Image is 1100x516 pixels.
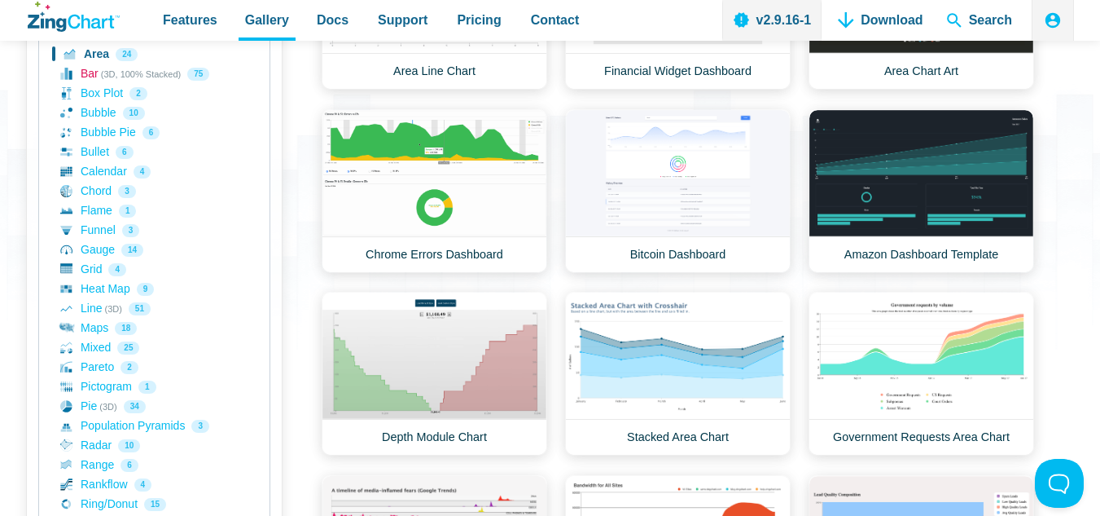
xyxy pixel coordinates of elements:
[457,9,501,31] span: Pricing
[565,292,791,456] a: Stacked Area Chart
[531,9,580,31] span: Contact
[378,9,427,31] span: Support
[245,9,289,31] span: Gallery
[565,109,791,273] a: Bitcoin Dashboard
[809,292,1034,456] a: Government Requests Area Chart
[322,109,547,273] a: Chrome Errors Dashboard
[28,2,120,32] a: ZingChart Logo. Click to return to the homepage
[163,9,217,31] span: Features
[1035,459,1084,508] iframe: Toggle Customer Support
[322,292,547,456] a: Depth Module Chart
[317,9,348,31] span: Docs
[809,109,1034,273] a: Amazon Dashboard Template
